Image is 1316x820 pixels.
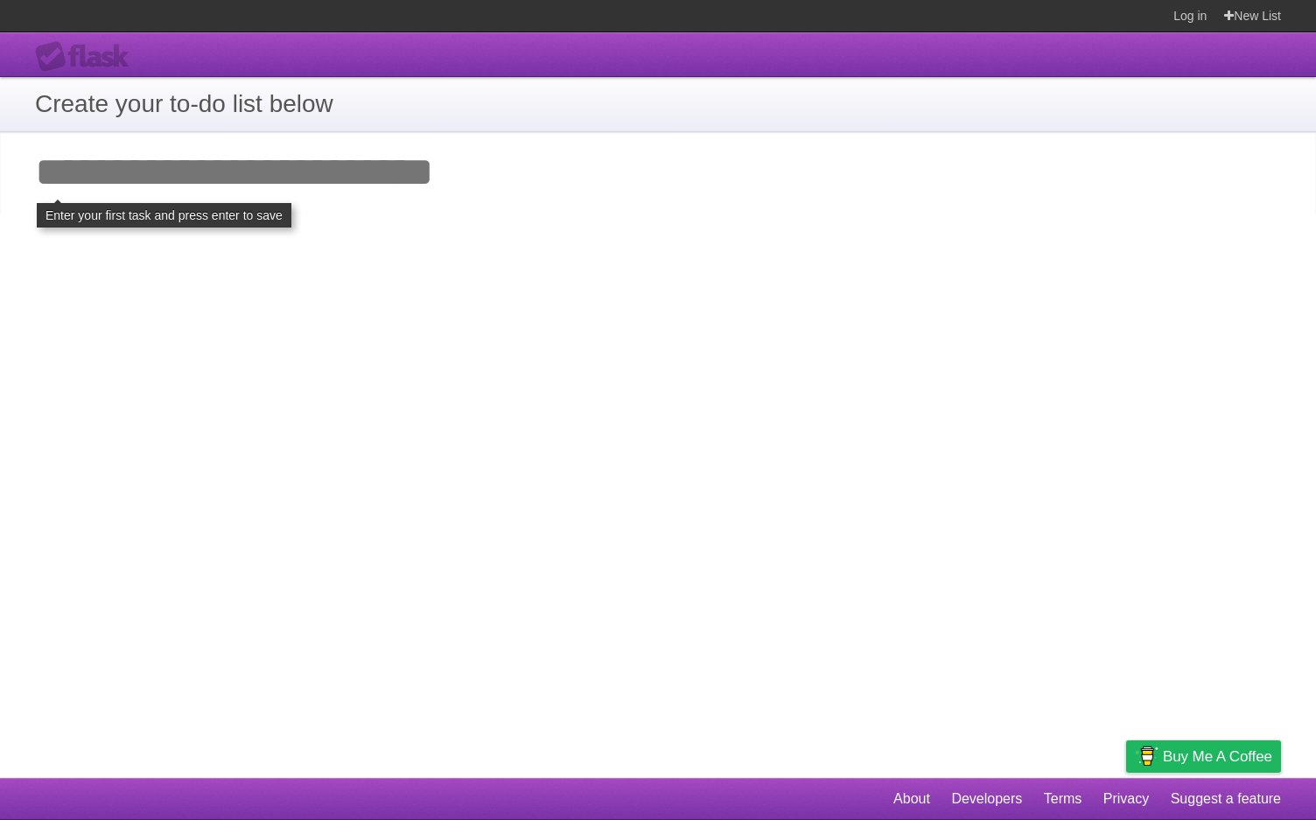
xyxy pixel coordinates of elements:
a: About [893,782,930,816]
a: Terms [1044,782,1082,816]
div: Flask [35,41,140,73]
a: Suggest a feature [1171,782,1281,816]
a: Privacy [1103,782,1149,816]
a: Buy me a coffee [1126,740,1281,773]
a: Developers [951,782,1022,816]
img: Buy me a coffee [1135,741,1158,771]
span: Buy me a coffee [1163,741,1272,772]
h1: Create your to-do list below [35,86,1281,123]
